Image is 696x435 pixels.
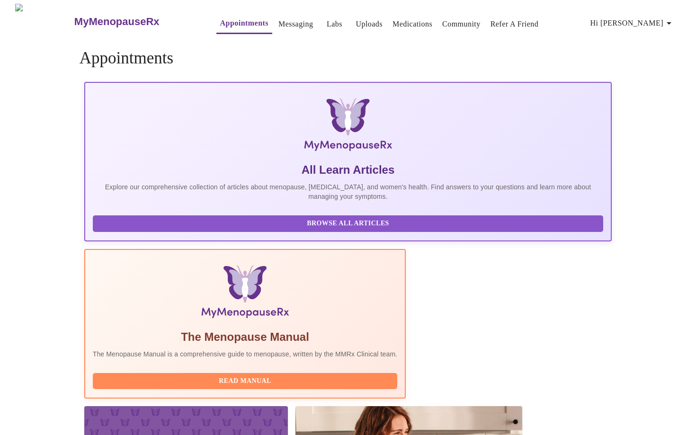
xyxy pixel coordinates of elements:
[15,4,73,39] img: MyMenopauseRx Logo
[73,5,197,38] a: MyMenopauseRx
[319,15,349,34] button: Labs
[487,15,543,34] button: Refer a Friend
[216,14,272,34] button: Appointments
[442,18,481,31] a: Community
[438,15,484,34] button: Community
[102,218,594,230] span: Browse All Articles
[93,215,604,232] button: Browse All Articles
[93,376,400,384] a: Read Manual
[80,49,617,68] h4: Appointments
[352,15,386,34] button: Uploads
[587,14,678,33] button: Hi [PERSON_NAME]
[220,17,268,30] a: Appointments
[491,18,539,31] a: Refer a Friend
[172,98,524,155] img: MyMenopauseRx Logo
[389,15,436,34] button: Medications
[275,15,317,34] button: Messaging
[393,18,432,31] a: Medications
[93,162,604,178] h5: All Learn Articles
[93,349,398,359] p: The Menopause Manual is a comprehensive guide to menopause, written by the MMRx Clinical team.
[93,219,606,227] a: Browse All Articles
[327,18,342,31] a: Labs
[278,18,313,31] a: Messaging
[141,265,349,322] img: Menopause Manual
[102,375,388,387] span: Read Manual
[74,16,160,28] h3: MyMenopauseRx
[93,329,398,345] h5: The Menopause Manual
[93,373,398,390] button: Read Manual
[93,182,604,201] p: Explore our comprehensive collection of articles about menopause, [MEDICAL_DATA], and women's hea...
[356,18,383,31] a: Uploads
[590,17,675,30] span: Hi [PERSON_NAME]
